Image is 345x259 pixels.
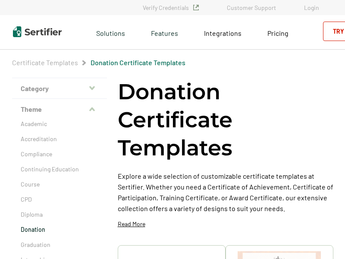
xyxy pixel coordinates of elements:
img: Sertifier | Digital Credentialing Platform [13,26,62,37]
span: Integrations [204,29,241,37]
a: Verify Credentials [143,4,199,11]
a: CPD [21,195,98,204]
div: Breadcrumb [12,58,185,67]
a: Donation Certificate Templates [91,58,185,66]
p: Read More [118,220,145,228]
a: Certificate Templates [12,58,78,66]
a: Continuing Education [21,165,98,174]
a: Integrations [204,27,241,38]
p: Explore a wide selection of customizable certificate templates at Sertifier. Whether you need a C... [118,171,333,214]
a: Course [21,180,98,189]
a: Accreditation [21,135,98,143]
h1: Donation Certificate Templates [118,78,333,162]
span: Pricing [267,29,289,37]
a: Academic [21,120,98,128]
span: Certificate Templates [12,58,78,67]
a: Login [304,4,319,11]
span: Donation Certificate Templates [91,58,185,67]
img: Verified [193,5,199,10]
a: Compliance [21,150,98,158]
a: Customer Support [227,4,276,11]
span: Features [151,27,178,38]
a: Donation [21,225,98,234]
button: Category [12,78,107,99]
a: Diploma [21,210,98,219]
a: Graduation [21,240,98,249]
span: Solutions [96,27,125,38]
a: Pricing [267,27,289,38]
button: Theme [12,99,107,120]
